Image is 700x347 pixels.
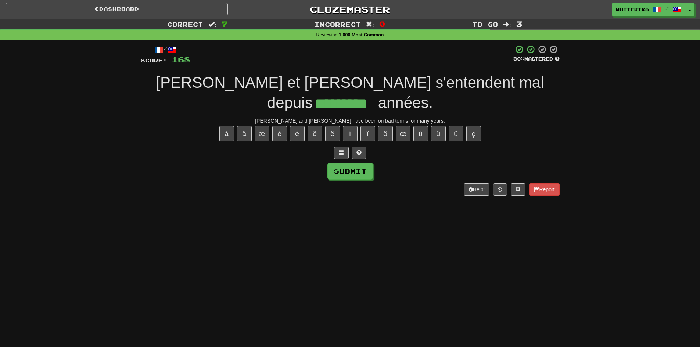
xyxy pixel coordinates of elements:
button: û [431,126,446,141]
span: whitekiko [616,6,649,13]
span: 50 % [513,56,524,62]
button: ü [449,126,463,141]
button: Round history (alt+y) [493,183,507,196]
button: œ [396,126,410,141]
button: æ [255,126,269,141]
a: Dashboard [6,3,228,15]
a: Clozemaster [239,3,461,16]
button: ù [413,126,428,141]
span: Correct [167,21,203,28]
span: : [366,21,374,28]
span: [PERSON_NAME] et [PERSON_NAME] s'entendent mal depuis [156,74,544,111]
span: : [208,21,216,28]
div: Mastered [513,56,560,62]
a: whitekiko / [612,3,685,16]
button: ç [466,126,481,141]
span: To go [472,21,498,28]
button: Submit [327,163,373,180]
button: à [219,126,234,141]
button: Report [529,183,559,196]
button: Single letter hint - you only get 1 per sentence and score half the points! alt+h [352,147,366,159]
span: Score: [141,57,167,64]
button: ï [360,126,375,141]
button: Help! [464,183,490,196]
button: é [290,126,305,141]
div: [PERSON_NAME] and [PERSON_NAME] have been on bad terms for many years. [141,117,560,124]
button: ô [378,126,393,141]
span: / [665,6,669,11]
button: Switch sentence to multiple choice alt+p [334,147,349,159]
div: / [141,45,190,54]
span: 168 [172,55,190,64]
span: 7 [222,19,228,28]
span: : [503,21,511,28]
span: 3 [516,19,523,28]
span: années. [378,94,433,111]
button: ë [325,126,340,141]
button: ê [308,126,322,141]
button: è [272,126,287,141]
button: î [343,126,358,141]
span: 0 [379,19,385,28]
span: Incorrect [315,21,361,28]
button: â [237,126,252,141]
strong: 1,000 Most Common [339,32,384,37]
